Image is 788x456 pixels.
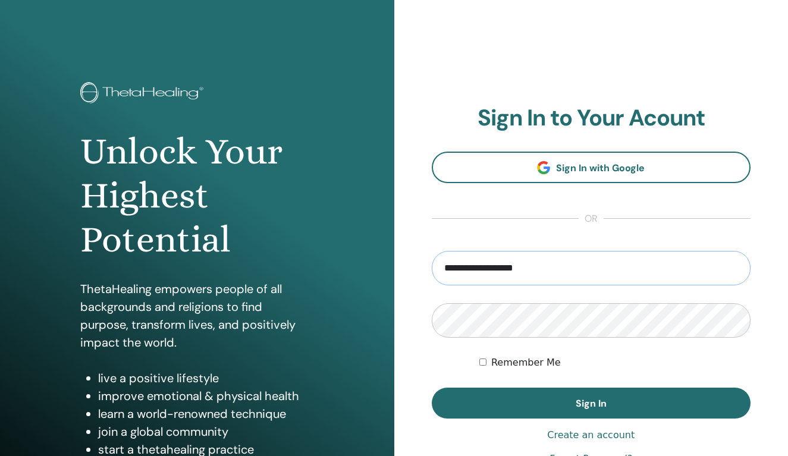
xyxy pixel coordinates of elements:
li: learn a world-renowned technique [98,405,313,423]
div: Keep me authenticated indefinitely or until I manually logout [479,356,751,370]
li: improve emotional & physical health [98,387,313,405]
button: Sign In [432,388,751,419]
span: or [579,212,604,226]
span: Sign In [576,397,607,410]
p: ThetaHealing empowers people of all backgrounds and religions to find purpose, transform lives, a... [80,280,313,351]
h1: Unlock Your Highest Potential [80,130,313,262]
span: Sign In with Google [556,162,645,174]
label: Remember Me [491,356,561,370]
a: Sign In with Google [432,152,751,183]
li: join a global community [98,423,313,441]
h2: Sign In to Your Acount [432,105,751,132]
a: Create an account [547,428,635,442]
li: live a positive lifestyle [98,369,313,387]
